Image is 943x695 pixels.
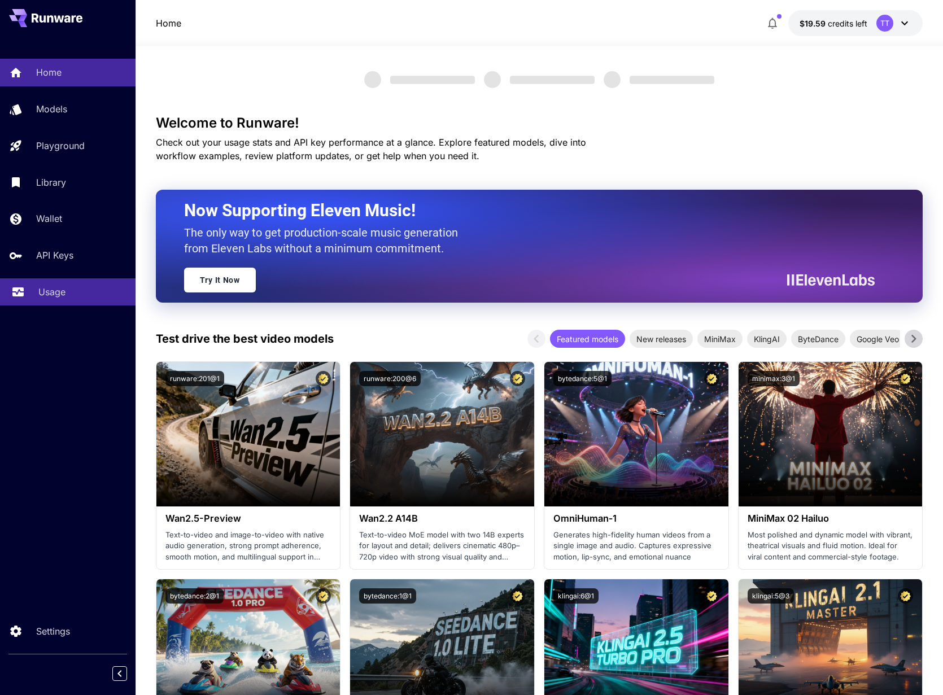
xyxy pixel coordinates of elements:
p: API Keys [36,248,73,262]
img: alt [350,362,534,506]
button: klingai:6@1 [553,588,599,604]
div: New releases [630,330,693,348]
div: $19.5898 [800,18,867,29]
p: Usage [38,285,66,299]
p: Text-to-video and image-to-video with native audio generation, strong prompt adherence, smooth mo... [165,530,331,563]
button: bytedance:5@1 [553,371,612,386]
button: Certified Model – Vetted for best performance and includes a commercial license. [510,371,525,386]
h2: Now Supporting Eleven Music! [184,200,867,221]
a: Try It Now [184,268,256,292]
span: credits left [828,19,867,28]
p: Settings [36,624,70,638]
div: Google Veo [850,330,906,348]
button: Certified Model – Vetted for best performance and includes a commercial license. [704,588,719,604]
span: MiniMax [697,333,743,345]
div: ByteDance [791,330,845,348]
p: Text-to-video MoE model with two 14B experts for layout and detail; delivers cinematic 480p–720p ... [359,530,525,563]
h3: Welcome to Runware! [156,115,923,131]
button: Certified Model – Vetted for best performance and includes a commercial license. [316,371,331,386]
span: ByteDance [791,333,845,345]
span: $19.59 [800,19,828,28]
p: Models [36,102,67,116]
button: Certified Model – Vetted for best performance and includes a commercial license. [898,588,913,604]
button: runware:201@1 [165,371,224,386]
button: klingai:5@3 [748,588,794,604]
p: Test drive the best video models [156,330,334,347]
button: Collapse sidebar [112,666,127,681]
button: bytedance:2@1 [165,588,224,604]
img: alt [739,362,923,506]
button: minimax:3@1 [748,371,800,386]
div: Featured models [550,330,625,348]
a: Home [156,16,181,30]
p: Home [36,65,62,79]
p: Playground [36,139,85,152]
h3: MiniMax 02 Hailuo [748,513,914,524]
span: New releases [630,333,693,345]
div: Collapse sidebar [121,663,136,684]
span: Check out your usage stats and API key performance at a glance. Explore featured models, dive int... [156,137,586,161]
button: runware:200@6 [359,371,421,386]
button: Certified Model – Vetted for best performance and includes a commercial license. [704,371,719,386]
p: Generates high-fidelity human videos from a single image and audio. Captures expressive motion, l... [553,530,719,563]
button: Certified Model – Vetted for best performance and includes a commercial license. [898,371,913,386]
h3: Wan2.2 A14B [359,513,525,524]
h3: Wan2.5-Preview [165,513,331,524]
div: KlingAI [747,330,787,348]
span: Google Veo [850,333,906,345]
span: KlingAI [747,333,787,345]
button: bytedance:1@1 [359,588,416,604]
button: Certified Model – Vetted for best performance and includes a commercial license. [316,588,331,604]
div: TT [876,15,893,32]
p: Library [36,176,66,189]
p: Most polished and dynamic model with vibrant, theatrical visuals and fluid motion. Ideal for vira... [748,530,914,563]
button: Certified Model – Vetted for best performance and includes a commercial license. [510,588,525,604]
h3: OmniHuman‑1 [553,513,719,524]
img: alt [544,362,728,506]
nav: breadcrumb [156,16,181,30]
img: alt [156,362,340,506]
span: Featured models [550,333,625,345]
div: MiniMax [697,330,743,348]
button: $19.5898TT [788,10,923,36]
p: The only way to get production-scale music generation from Eleven Labs without a minimum commitment. [184,225,466,256]
p: Wallet [36,212,62,225]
